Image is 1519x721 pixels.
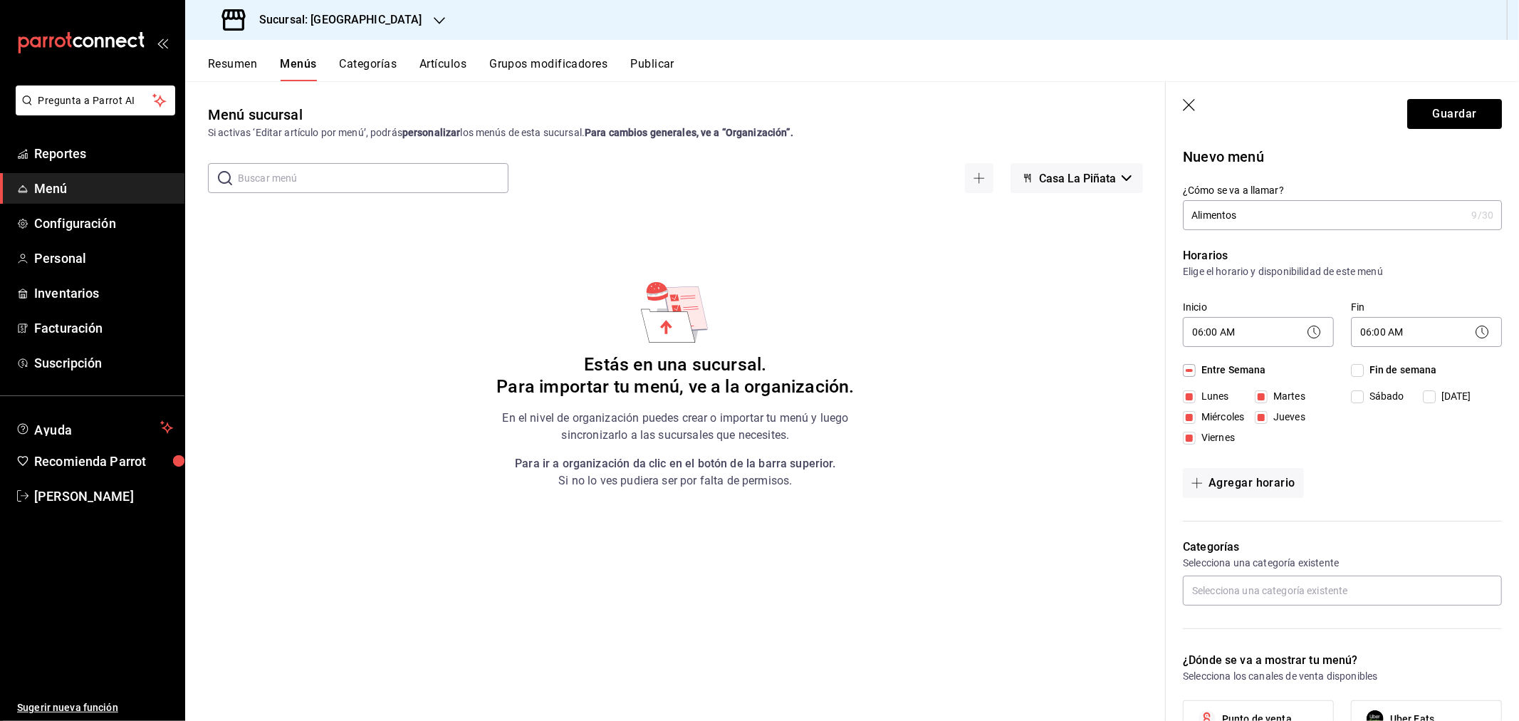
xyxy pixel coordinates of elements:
button: Artículos [419,57,466,81]
p: En el nivel de organización puedes crear o importar tu menú y luego sincronizarlo a las sucursale... [496,410,855,444]
p: Nuevo menú [1183,146,1502,167]
button: Casa La Piñata [1011,163,1143,193]
div: 06:00 AM [1351,317,1502,347]
p: Si no lo ves pudiera ser por falta de permisos. [515,455,836,489]
div: Menú sucursal [208,104,303,125]
span: [DATE] [1436,389,1471,404]
span: Reportes [34,144,173,163]
span: Lunes [1196,389,1229,404]
button: Resumen [208,57,257,81]
div: Si activas ‘Editar artículo por menú’, podrás los menús de esta sucursal. [208,125,1143,140]
span: Pregunta a Parrot AI [38,93,153,108]
strong: Para ir a organización da clic en el botón de la barra superior. [515,457,836,470]
button: Guardar [1407,99,1502,129]
span: Configuración [34,214,173,233]
input: Selecciona una categoría existente [1183,576,1502,606]
div: 06:00 AM [1183,317,1334,347]
button: Pregunta a Parrot AI [16,85,175,115]
button: Menús [280,57,316,81]
span: Miércoles [1196,410,1244,425]
label: Fin [1351,303,1502,313]
p: ¿Dónde se va a mostrar tu menú? [1183,652,1502,669]
h6: Estás en una sucursal. Para importar tu menú, ve a la organización. [496,354,854,398]
h3: Sucursal: [GEOGRAPHIC_DATA] [248,11,422,28]
span: Casa La Piñata [1039,172,1116,185]
span: Inventarios [34,284,173,303]
strong: personalizar [402,127,461,138]
span: Sugerir nueva función [17,700,173,715]
button: Grupos modificadores [489,57,607,81]
span: Viernes [1196,430,1235,445]
p: Categorías [1183,539,1502,556]
span: Recomienda Parrot [34,452,173,471]
div: 9 /30 [1471,208,1493,222]
button: open_drawer_menu [157,37,168,48]
a: Pregunta a Parrot AI [10,103,175,118]
span: Sábado [1364,389,1404,404]
button: Publicar [630,57,674,81]
label: ¿Cómo se va a llamar? [1183,186,1502,196]
button: Categorías [340,57,397,81]
span: Menú [34,179,173,198]
span: Suscripción [34,353,173,373]
span: [PERSON_NAME] [34,487,173,506]
input: Buscar menú [238,164,508,192]
div: navigation tabs [208,57,1519,81]
span: Fin de semana [1364,363,1437,378]
p: Horarios [1183,247,1502,264]
strong: Para cambios generales, ve a “Organización”. [585,127,793,138]
button: Agregar horario [1183,468,1304,498]
span: Ayuda [34,419,155,436]
p: Elige el horario y disponibilidad de este menú [1183,264,1502,279]
span: Entre Semana [1196,363,1266,378]
p: Selecciona una categoría existente [1183,556,1502,570]
label: Inicio [1183,303,1334,313]
span: Facturación [34,318,173,338]
span: Jueves [1268,410,1305,425]
p: Selecciona los canales de venta disponibles [1183,669,1502,683]
span: Personal [34,249,173,268]
span: Martes [1268,389,1305,404]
